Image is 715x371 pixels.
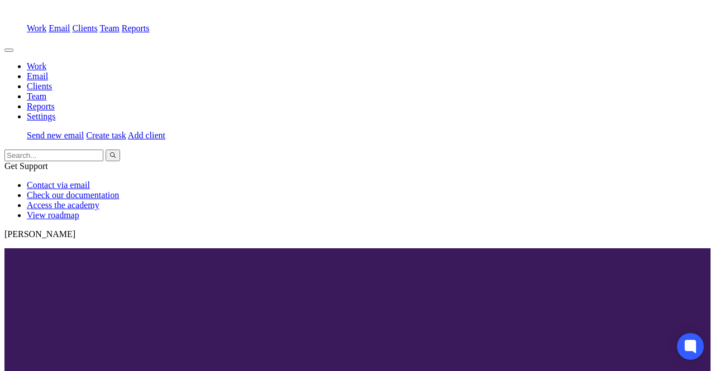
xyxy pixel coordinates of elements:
[4,150,103,161] input: Search
[27,81,52,91] a: Clients
[27,112,56,121] a: Settings
[27,131,84,140] a: Send new email
[4,229,711,239] p: [PERSON_NAME]
[27,102,55,111] a: Reports
[122,23,150,33] a: Reports
[106,150,120,161] button: Search
[27,23,46,33] a: Work
[27,210,79,220] a: View roadmap
[27,91,46,101] a: Team
[27,61,46,71] a: Work
[86,131,126,140] a: Create task
[27,71,48,81] a: Email
[27,190,119,200] a: Check our documentation
[4,161,48,171] span: Get Support
[27,180,90,190] a: Contact via email
[49,23,70,33] a: Email
[128,131,165,140] a: Add client
[27,200,99,210] a: Access the academy
[72,23,97,33] a: Clients
[99,23,119,33] a: Team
